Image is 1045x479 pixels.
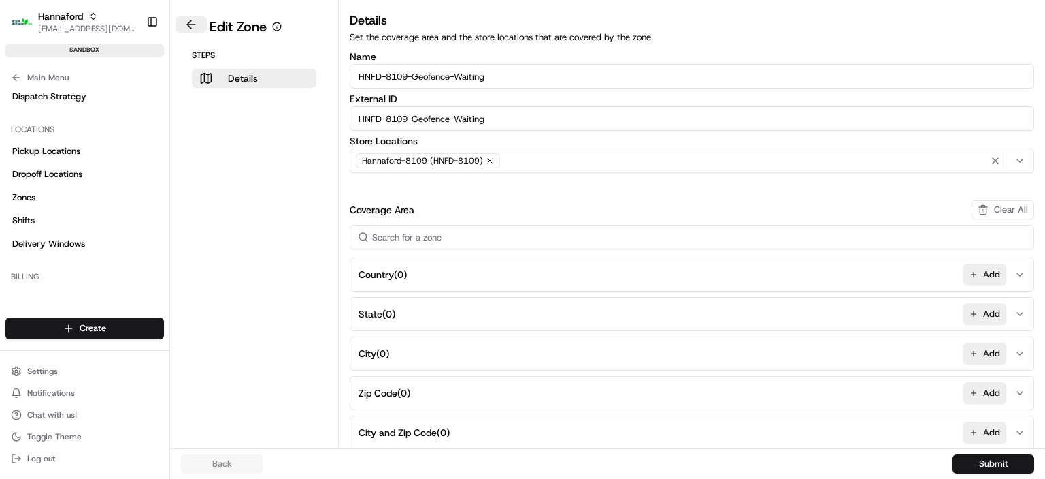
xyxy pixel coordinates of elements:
a: Pickup Locations [5,140,164,162]
button: State(0)Add [353,298,1031,330]
a: Dispatch Strategy [5,86,164,108]
button: Chat with us! [5,405,164,424]
span: Log out [27,453,55,464]
button: Details [192,69,316,88]
a: Powered byPylon [96,230,165,241]
button: Notifications [5,384,164,403]
a: Zones [5,187,164,208]
h3: Coverage Area [350,203,414,217]
span: Chat with us! [27,410,77,420]
span: Create [80,322,106,335]
p: Steps [192,50,316,61]
a: Shifts [5,210,164,232]
a: 📗Knowledge Base [8,192,110,217]
p: Welcome 👋 [14,55,248,76]
button: Create [5,318,164,339]
button: Toggle Theme [5,427,164,446]
button: Add [963,422,1006,444]
button: Clear All [972,200,1034,219]
button: Hannaford-8109 (HNFD-8109) [350,149,1034,173]
button: Hannaford [38,10,83,23]
span: Dispatch Strategy [12,91,86,103]
span: API Documentation [129,198,218,211]
label: Store Locations [350,136,1034,146]
input: Clear [35,88,225,102]
h1: Edit Zone [210,17,267,36]
span: Hannaford-8109 (HNFD-8109) [362,155,483,166]
span: State ( 0 ) [359,307,395,321]
span: Shifts [12,215,35,227]
span: Main Menu [27,72,69,83]
button: Add [963,303,1006,325]
div: 💻 [115,199,126,210]
img: Hannaford [11,11,33,33]
div: Locations [5,119,164,140]
span: Settings [27,366,58,377]
button: City(0)Add [353,337,1031,370]
button: HannafordHannaford[EMAIL_ADDRESS][DOMAIN_NAME] [5,5,141,38]
span: Country ( 0 ) [359,268,407,281]
span: Dropoff Locations [12,168,82,181]
button: Submit [952,454,1034,474]
button: Country(0)Add [353,258,1031,291]
label: Name [350,52,1034,61]
span: Pylon [135,231,165,241]
span: Zip Code ( 0 ) [359,386,410,400]
button: Add [963,343,1006,365]
span: Pickup Locations [12,145,80,157]
a: Delivery Windows [5,233,164,255]
p: Details [228,72,258,85]
button: Add [963,264,1006,285]
a: 💻API Documentation [110,192,224,217]
a: Dropoff Locations [5,164,164,185]
span: Zones [12,191,35,204]
div: 📗 [14,199,24,210]
h3: Details [350,11,1034,30]
label: External ID [350,94,1034,104]
div: Start new chat [46,130,223,144]
div: We're available if you need us! [46,144,172,155]
button: Log out [5,449,164,468]
p: Set the coverage area and the store locations that are covered by the zone [350,31,1034,44]
span: City and Zip Code ( 0 ) [359,426,450,439]
span: City ( 0 ) [359,347,389,360]
img: 1736555255976-a54dd68f-1ca7-489b-9aae-adbdc363a1c4 [14,130,38,155]
span: Delivery Windows [12,238,85,250]
span: Notifications [27,388,75,399]
button: Start new chat [231,134,248,151]
button: Add [963,382,1006,404]
button: [EMAIL_ADDRESS][DOMAIN_NAME] [38,23,135,34]
button: Zip Code(0)Add [353,377,1031,410]
span: Knowledge Base [27,198,104,211]
a: Billing [5,288,164,309]
span: Toggle Theme [27,431,82,442]
img: Nash [14,14,41,41]
div: Billing [5,266,164,288]
input: Search for a zone [350,225,1034,249]
div: sandbox [5,44,164,57]
button: Main Menu [5,68,164,87]
span: Billing [12,292,36,305]
button: Settings [5,362,164,381]
button: City and Zip Code(0)Add [353,416,1031,449]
